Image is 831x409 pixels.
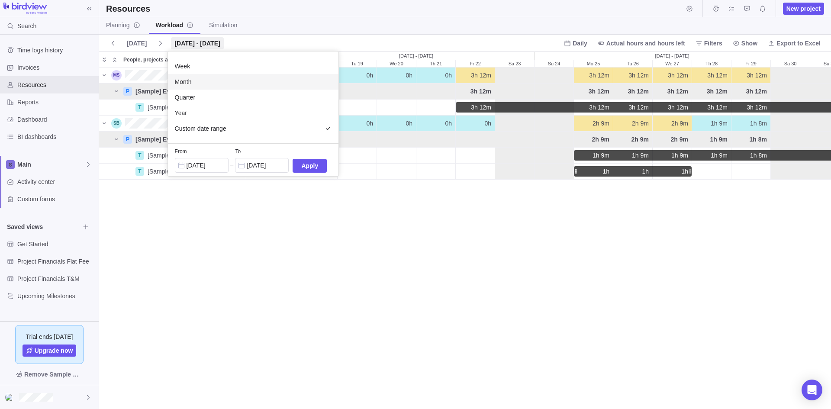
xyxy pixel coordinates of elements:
span: Week [175,62,190,71]
span: Month [175,77,192,86]
div: – [229,158,235,173]
span: [DATE] - [DATE] [174,39,220,48]
span: Year [175,109,187,117]
span: [DATE] - [DATE] [171,37,223,49]
span: Custom date range [175,124,226,133]
span: Quarter [175,93,195,102]
span: Apply [293,159,327,173]
span: To [235,147,293,158]
span: Apply [301,161,318,171]
span: From [175,147,229,158]
input: mm/dd/yyyy [235,158,289,173]
input: mm/dd/yyyy [175,158,229,173]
